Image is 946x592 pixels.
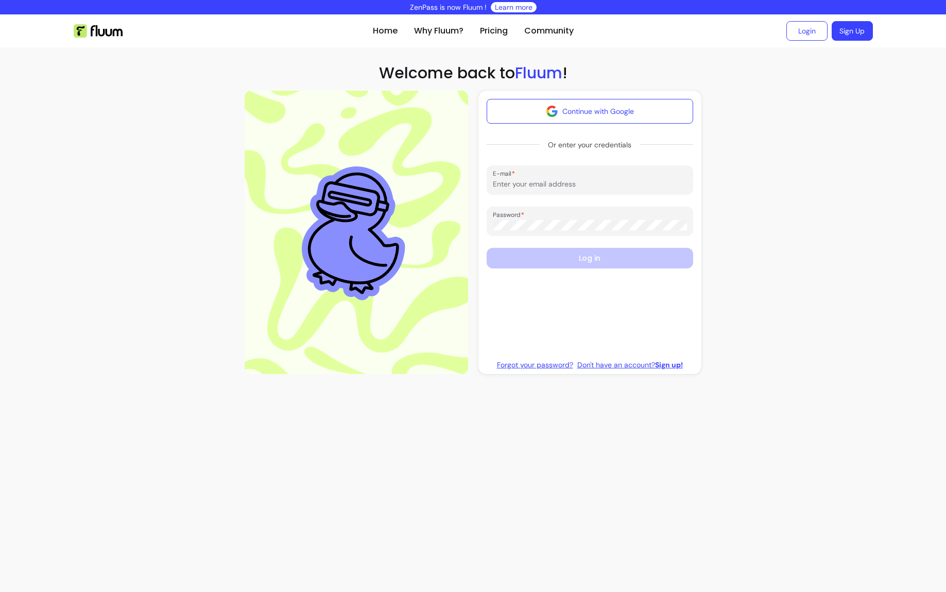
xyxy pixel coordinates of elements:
a: Community [524,25,574,37]
a: Forgot your password? [497,360,573,370]
a: Login [786,21,828,41]
button: Continue with Google [487,99,693,124]
a: Don't have an account?Sign up! [577,360,683,370]
img: avatar [546,105,558,117]
span: Or enter your credentials [540,136,640,154]
img: Fluum Logo [74,24,123,38]
a: Sign Up [832,21,873,41]
span: Fluum [515,62,562,84]
a: Pricing [480,25,508,37]
a: Learn more [495,2,532,12]
a: Why Fluum? [414,25,463,37]
img: Aesthetic image [293,158,420,307]
input: Password [493,220,687,230]
label: Password [493,210,528,219]
p: ZenPass is now Fluum ! [410,2,487,12]
input: E-mail [493,179,687,189]
b: Sign up! [655,360,683,369]
label: E-mail [493,169,519,178]
a: Home [373,25,398,37]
